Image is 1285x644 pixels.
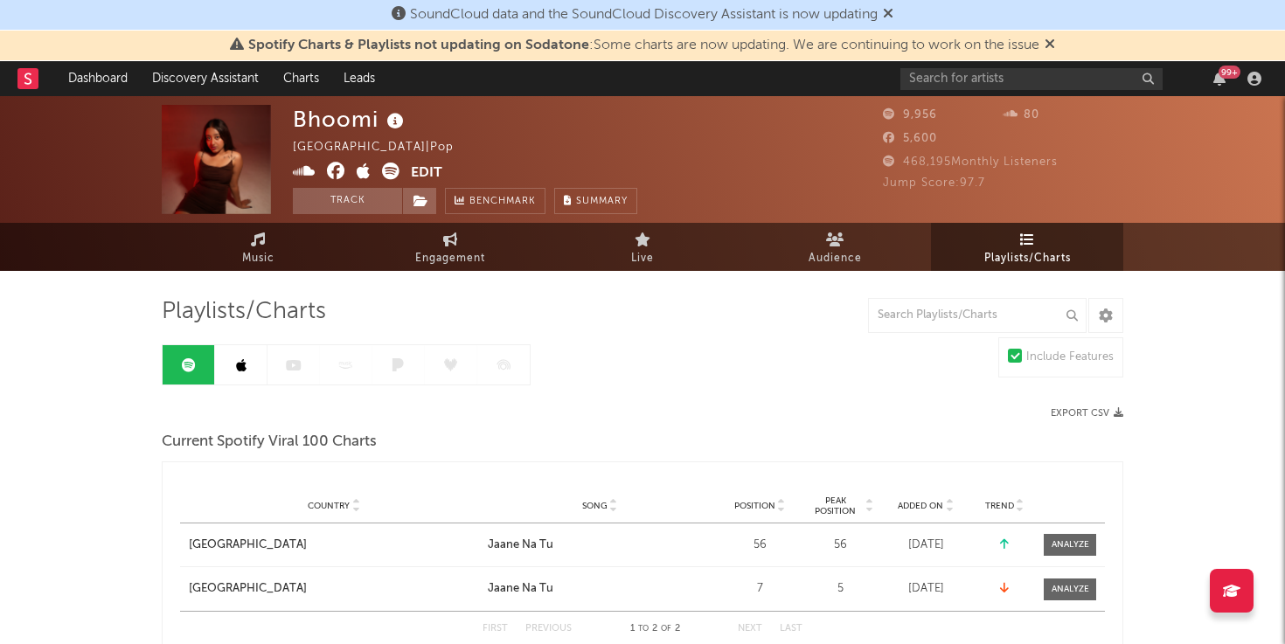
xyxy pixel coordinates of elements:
[525,624,572,634] button: Previous
[582,501,608,511] span: Song
[882,537,969,554] div: [DATE]
[415,248,485,269] span: Engagement
[638,625,649,633] span: to
[140,61,271,96] a: Discovery Assistant
[293,105,408,134] div: Bhoomi
[248,38,589,52] span: Spotify Charts & Playlists not updating on Sodatone
[809,248,862,269] span: Audience
[1004,109,1039,121] span: 80
[411,163,442,184] button: Edit
[162,301,326,322] span: Playlists/Charts
[248,38,1039,52] span: : Some charts are now updating. We are continuing to work on the issue
[883,133,937,144] span: 5,600
[469,191,536,212] span: Benchmark
[780,624,802,634] button: Last
[1219,66,1240,79] div: 99 +
[189,537,479,554] a: [GEOGRAPHIC_DATA]
[488,537,553,554] div: Jaane Na Tu
[883,109,937,121] span: 9,956
[883,8,893,22] span: Dismiss
[488,580,712,598] a: Jaane Na Tu
[1051,408,1123,419] button: Export CSV
[410,8,878,22] span: SoundCloud data and the SoundCloud Discovery Assistant is now updating
[607,619,703,640] div: 1 2 2
[868,298,1087,333] input: Search Playlists/Charts
[931,223,1123,271] a: Playlists/Charts
[293,137,474,158] div: [GEOGRAPHIC_DATA] | Pop
[308,501,350,511] span: Country
[739,223,931,271] a: Audience
[189,580,479,598] a: [GEOGRAPHIC_DATA]
[720,580,799,598] div: 7
[162,432,377,453] span: Current Spotify Viral 100 Charts
[808,580,873,598] div: 5
[883,156,1058,168] span: 468,195 Monthly Listeners
[354,223,546,271] a: Engagement
[546,223,739,271] a: Live
[1026,347,1114,368] div: Include Features
[984,248,1071,269] span: Playlists/Charts
[445,188,545,214] a: Benchmark
[631,248,654,269] span: Live
[808,495,863,516] span: Peak Position
[488,580,553,598] div: Jaane Na Tu
[162,223,354,271] a: Music
[1213,72,1226,86] button: 99+
[488,537,712,554] a: Jaane Na Tu
[189,537,307,554] div: [GEOGRAPHIC_DATA]
[883,177,985,189] span: Jump Score: 97.7
[242,248,274,269] span: Music
[56,61,140,96] a: Dashboard
[900,68,1163,90] input: Search for artists
[1045,38,1055,52] span: Dismiss
[898,501,943,511] span: Added On
[189,580,307,598] div: [GEOGRAPHIC_DATA]
[720,537,799,554] div: 56
[576,197,628,206] span: Summary
[808,537,873,554] div: 56
[483,624,508,634] button: First
[734,501,775,511] span: Position
[293,188,402,214] button: Track
[554,188,637,214] button: Summary
[661,625,671,633] span: of
[738,624,762,634] button: Next
[331,61,387,96] a: Leads
[985,501,1014,511] span: Trend
[882,580,969,598] div: [DATE]
[271,61,331,96] a: Charts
